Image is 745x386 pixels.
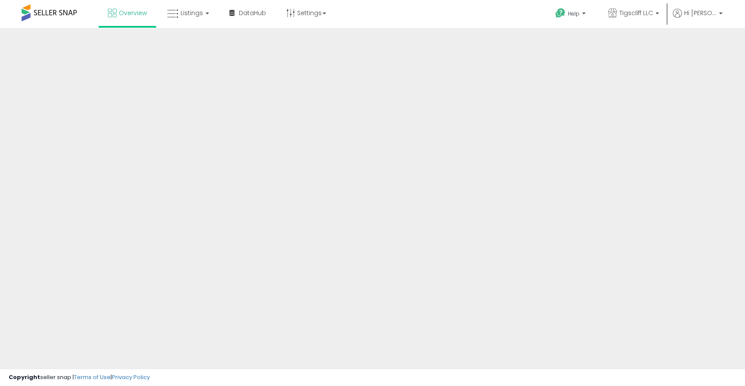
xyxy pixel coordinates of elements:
a: Terms of Use [74,373,111,381]
span: DataHub [239,9,266,17]
a: Help [548,1,594,28]
i: Get Help [555,8,566,19]
strong: Copyright [9,373,40,381]
span: Listings [181,9,203,17]
span: Tigscliff LLC [619,9,653,17]
span: Overview [119,9,147,17]
a: Hi [PERSON_NAME] [673,9,723,28]
span: Hi [PERSON_NAME] [684,9,716,17]
div: seller snap | | [9,373,150,382]
span: Help [568,10,580,17]
a: Privacy Policy [112,373,150,381]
